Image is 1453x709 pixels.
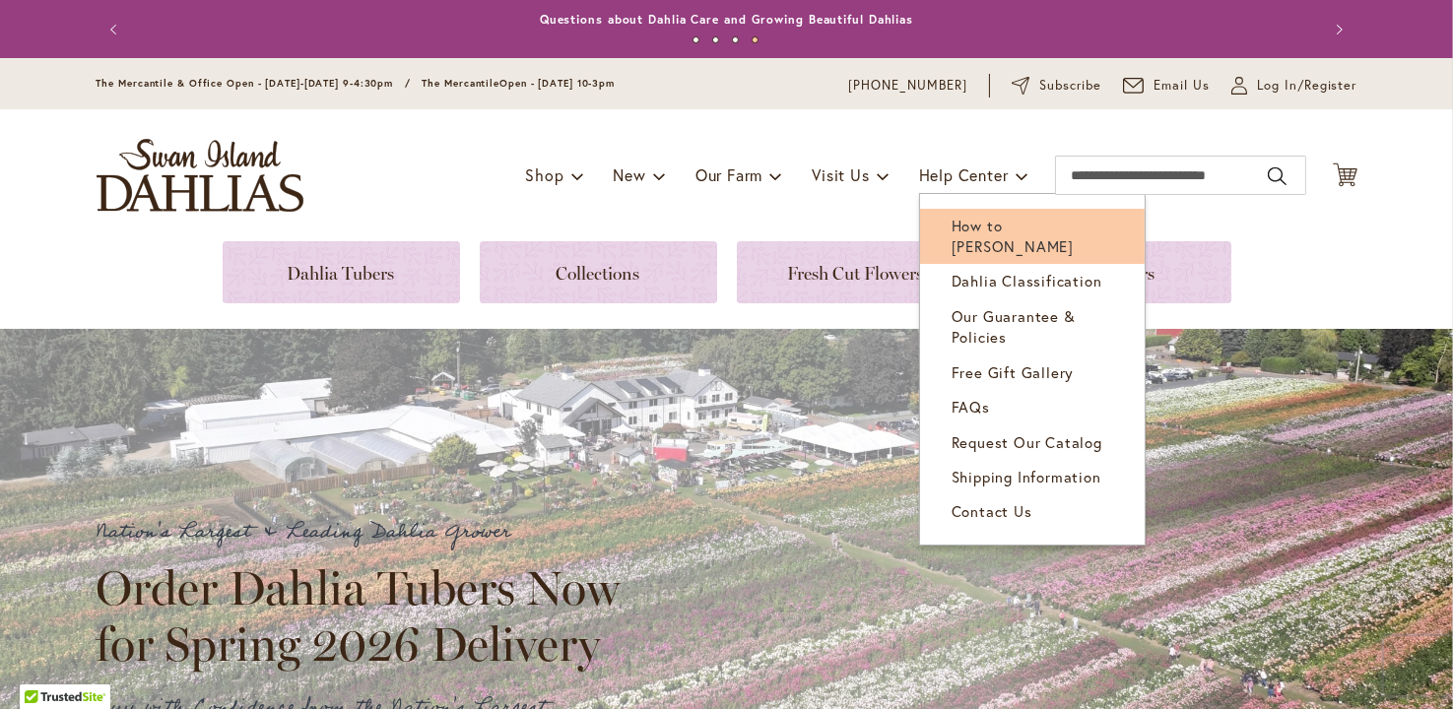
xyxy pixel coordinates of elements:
span: Free Gift Gallery [952,362,1075,382]
span: Visit Us [812,164,869,185]
a: Subscribe [1012,76,1101,96]
span: Our Guarantee & Policies [952,306,1076,347]
button: 4 of 4 [752,36,759,43]
a: Log In/Register [1231,76,1357,96]
button: 2 of 4 [712,36,719,43]
button: Previous [97,10,136,49]
p: Nation's Largest & Leading Dahlia Grower [97,516,638,548]
span: Shop [525,164,563,185]
span: Subscribe [1040,76,1102,96]
span: Log In/Register [1257,76,1357,96]
a: [PHONE_NUMBER] [849,76,968,96]
a: store logo [97,139,303,212]
span: The Mercantile & Office Open - [DATE]-[DATE] 9-4:30pm / The Mercantile [97,77,500,90]
span: Our Farm [695,164,762,185]
button: 3 of 4 [732,36,739,43]
span: Help Center [919,164,1009,185]
span: FAQs [952,397,990,417]
span: Open - [DATE] 10-3pm [499,77,615,90]
span: New [613,164,645,185]
span: Dahlia Classification [952,271,1102,290]
span: Contact Us [952,501,1032,521]
a: Questions about Dahlia Care and Growing Beautiful Dahlias [540,12,913,27]
button: Next [1318,10,1357,49]
span: How to [PERSON_NAME] [952,216,1074,256]
h2: Order Dahlia Tubers Now for Spring 2026 Delivery [97,560,638,671]
a: Email Us [1123,76,1210,96]
span: Shipping Information [952,467,1101,486]
button: 1 of 4 [693,36,699,43]
span: Request Our Catalog [952,432,1102,452]
span: Email Us [1154,76,1210,96]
